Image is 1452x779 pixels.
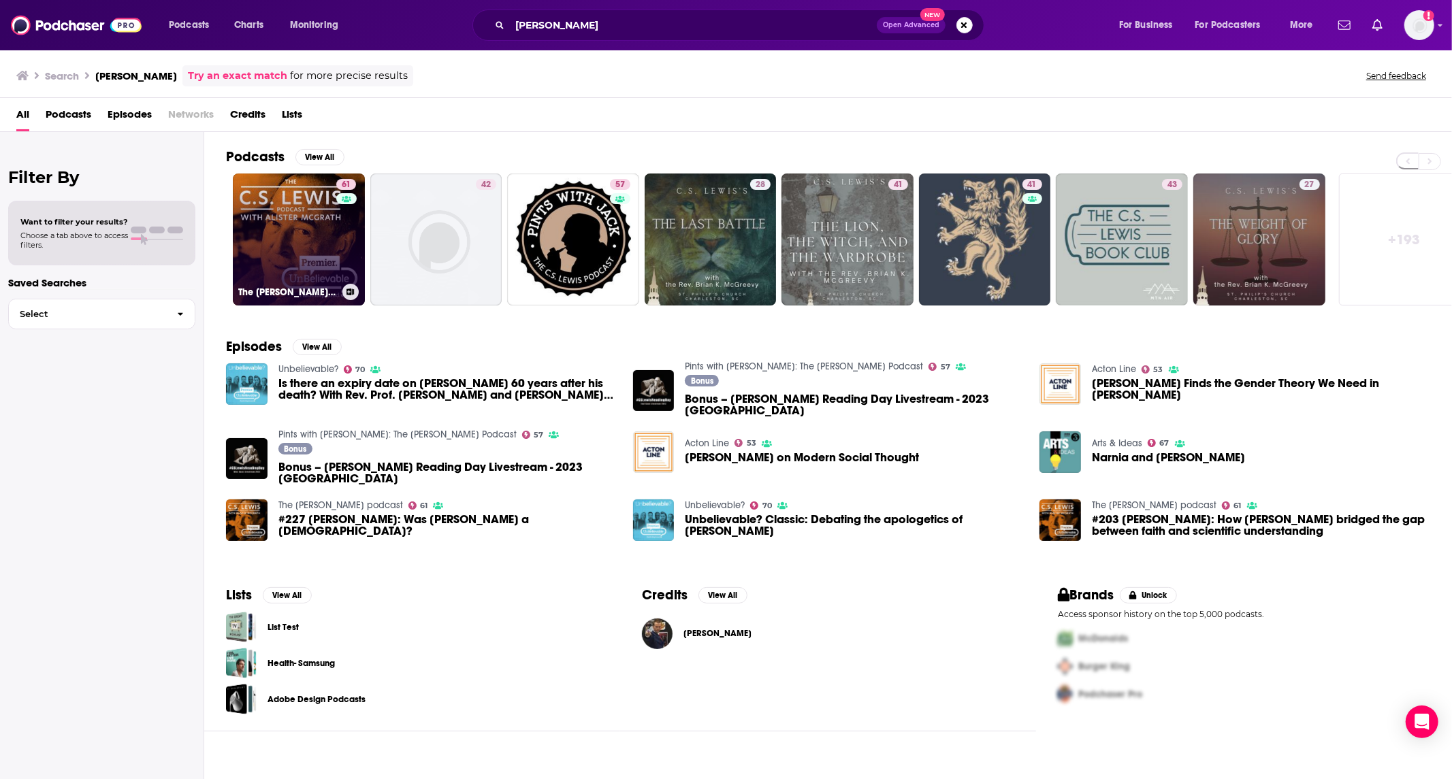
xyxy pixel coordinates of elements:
[941,364,950,370] span: 57
[278,461,617,484] a: Bonus – CS Lewis Reading Day Livestream - 2023 West Coast
[610,179,630,190] a: 57
[1280,14,1330,36] button: open menu
[507,173,639,305] a: 57
[278,461,617,484] span: Bonus – [PERSON_NAME] Reading Day Livestream - 2023 [GEOGRAPHIC_DATA]
[683,628,752,639] span: [PERSON_NAME]
[1092,378,1430,401] a: Josh Herring Finds the Gender Theory We Need in C.S. Lewis
[1367,14,1388,37] a: Show notifications dropdown
[1404,10,1434,40] span: Logged in as eerdmans
[1148,439,1169,447] a: 67
[238,286,337,298] h3: The [PERSON_NAME] podcast
[355,367,365,373] span: 70
[1078,661,1130,672] span: Burger King
[1404,10,1434,40] img: User Profile
[1092,378,1430,401] span: [PERSON_NAME] Finds the Gender Theory We Need in [PERSON_NAME]
[1092,452,1245,463] a: Narnia and CS Lewis
[342,178,351,192] span: 61
[226,586,312,603] a: ListsView All
[168,103,214,131] span: Networks
[888,179,908,190] a: 41
[370,173,502,305] a: 42
[293,339,342,355] button: View All
[263,587,312,603] button: View All
[1305,178,1314,192] span: 27
[268,656,335,671] a: Health- Samsung
[16,103,29,131] a: All
[642,618,673,649] a: Nathan Marchand
[1406,706,1438,738] div: Open Intercom Messenger
[1092,514,1430,537] a: #203 Alister McGrath: How CS Lewis bridged the gap between faith and scientific understanding
[95,69,177,82] h3: [PERSON_NAME]
[1058,586,1114,603] h2: Brands
[685,437,729,449] a: Acton Line
[1039,499,1081,541] img: #203 Alister McGrath: How CS Lewis bridged the gap between faith and scientific understanding
[1222,501,1242,510] a: 61
[1052,680,1078,708] img: Third Pro Logo
[226,338,342,355] a: EpisodesView All
[781,173,914,305] a: 41
[642,586,747,603] a: CreditsView All
[45,69,79,82] h3: Search
[268,692,366,707] a: Adobe Design Podcasts
[691,377,713,385] span: Bonus
[481,178,491,192] span: 42
[278,429,517,440] a: Pints with Jack: The C.S. Lewis Podcast
[633,431,675,473] img: C.S. Lewis on Modern Social Thought
[735,439,756,447] a: 53
[226,586,252,603] h2: Lists
[420,503,427,509] span: 61
[683,628,752,639] a: Nathan Marchand
[485,10,997,41] div: Search podcasts, credits, & more...
[169,16,209,35] span: Podcasts
[698,587,747,603] button: View All
[278,378,617,401] span: Is there an expiry date on [PERSON_NAME] 60 years after his death? With Rev. Prof. [PERSON_NAME] ...
[233,173,365,305] a: 61The [PERSON_NAME] podcast
[1028,178,1037,192] span: 41
[633,499,675,541] img: Unbelievable? Classic: Debating the apologetics of CS Lewis
[8,299,195,329] button: Select
[633,370,675,412] img: Bonus – CS Lewis Reading Day Livestream - 2023 East Coast
[336,179,356,190] a: 61
[226,148,285,165] h2: Podcasts
[1193,173,1325,305] a: 27
[510,14,877,36] input: Search podcasts, credits, & more...
[645,173,777,305] a: 28
[8,276,195,289] p: Saved Searches
[1056,173,1188,305] a: 43
[11,12,142,38] img: Podchaser - Follow, Share and Rate Podcasts
[877,17,946,33] button: Open AdvancedNew
[615,178,625,192] span: 57
[756,178,765,192] span: 28
[883,22,939,29] span: Open Advanced
[522,431,544,439] a: 57
[1092,452,1245,463] span: Narnia and [PERSON_NAME]
[46,103,91,131] a: Podcasts
[685,361,923,372] a: Pints with Jack: The C.S. Lewis Podcast
[188,68,287,84] a: Try an exact match
[282,103,302,131] a: Lists
[295,149,344,165] button: View All
[1142,365,1163,374] a: 53
[278,514,617,537] a: #227 Alister McGrath: Was CS Lewis a theologian?
[226,684,257,714] a: Adobe Design Podcasts
[685,452,919,463] span: [PERSON_NAME] on Modern Social Thought
[1092,499,1216,511] a: The C.S. Lewis podcast
[20,231,128,250] span: Choose a tab above to access filters.
[642,586,688,603] h2: Credits
[226,438,268,480] img: Bonus – CS Lewis Reading Day Livestream - 2023 West Coast
[534,432,543,438] span: 57
[1187,14,1280,36] button: open menu
[1362,70,1430,82] button: Send feedback
[929,363,950,371] a: 57
[1052,625,1078,652] img: First Pro Logo
[747,440,756,446] span: 53
[278,514,617,537] span: #227 [PERSON_NAME]: Was [PERSON_NAME] a [DEMOGRAPHIC_DATA]?
[1154,367,1163,373] span: 53
[1039,363,1081,405] a: Josh Herring Finds the Gender Theory We Need in C.S. Lewis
